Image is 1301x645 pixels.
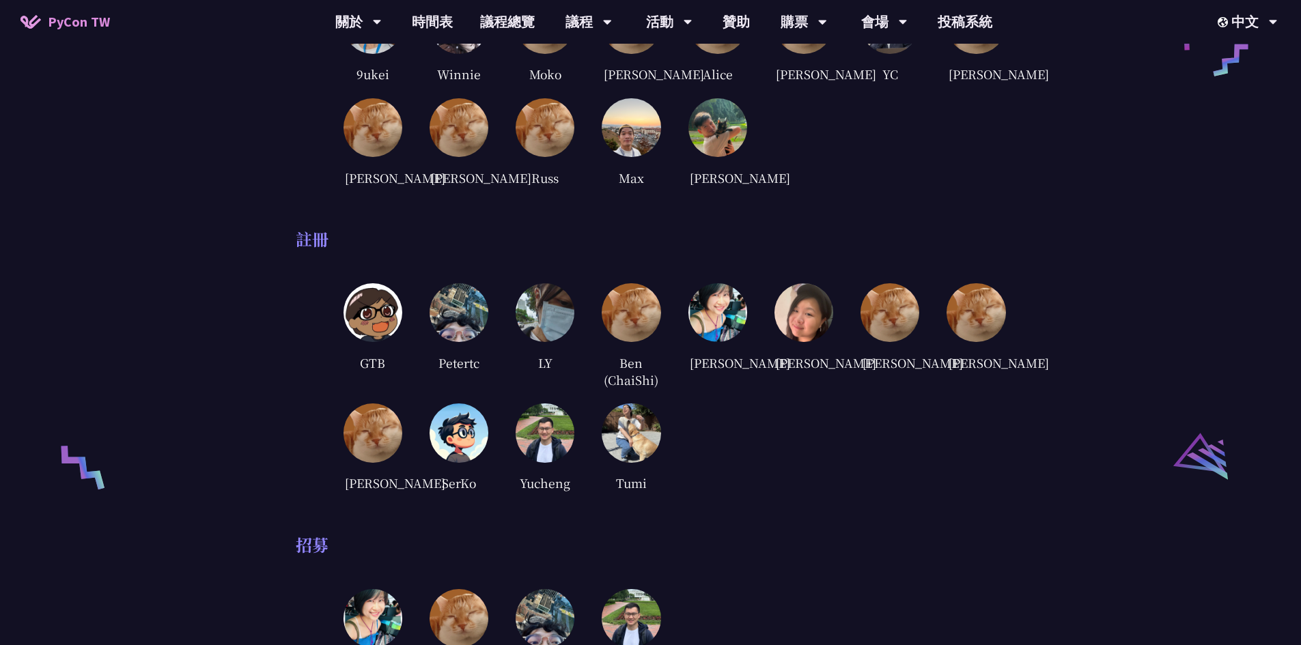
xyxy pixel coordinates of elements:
img: LY.b704873.jpeg [516,283,574,342]
img: default.0dba411.jpg [344,403,402,462]
div: Tumi [602,473,660,493]
div: Alice [688,64,747,85]
img: tumi.ad5d9e4.jpg [602,403,660,462]
img: Connie.55915c9.jpg [688,283,747,342]
div: [PERSON_NAME] [688,167,747,188]
img: Max.cf88a5b.jpg [602,98,660,157]
div: Moko [516,64,574,85]
img: default.0dba411.jpg [861,283,919,342]
div: SerKo [430,473,488,493]
div: Max [602,167,660,188]
img: Yucheng.361bbcd.jpeg [516,403,574,462]
img: Peter.75da15b.jpg [688,98,747,157]
div: YC [861,64,919,85]
span: PyCon TW [48,12,110,32]
div: Winnie [430,64,488,85]
div: LY [516,352,574,373]
img: GTB.6f9827a.jpg [344,283,402,342]
div: [PERSON_NAME] [861,352,919,373]
div: GTB [344,352,402,373]
img: default.0dba411.jpg [602,283,660,342]
img: default.0dba411.jpg [516,98,574,157]
img: petertc.a41fe68.jpg [430,283,488,342]
div: [PERSON_NAME] [947,64,1005,85]
div: 9ukei [344,64,402,85]
div: [PERSON_NAME] [344,167,402,188]
div: Yucheng [516,473,574,493]
a: PyCon TW [7,5,124,39]
div: [PERSON_NAME] [688,352,747,373]
img: default.0dba411.jpg [344,98,402,157]
img: SerKo.206b242.png [430,403,488,462]
div: [PERSON_NAME] [344,473,402,493]
div: [PERSON_NAME] [774,352,833,373]
div: [PERSON_NAME] [602,64,660,85]
div: 註冊 [296,229,1006,249]
div: [PERSON_NAME] [430,167,488,188]
img: Locale Icon [1218,17,1231,27]
div: 招募 [296,534,1006,555]
img: default.0dba411.jpg [430,98,488,157]
img: Lois.f7d7a6d.png [774,283,833,342]
div: [PERSON_NAME] [774,64,833,85]
div: [PERSON_NAME] [947,352,1005,373]
div: Ben (ChaiShi) [602,352,660,390]
img: default.0dba411.jpg [947,283,1005,342]
div: Petertc [430,352,488,373]
div: Russ [516,167,574,188]
img: Home icon of PyCon TW 2025 [20,15,41,29]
